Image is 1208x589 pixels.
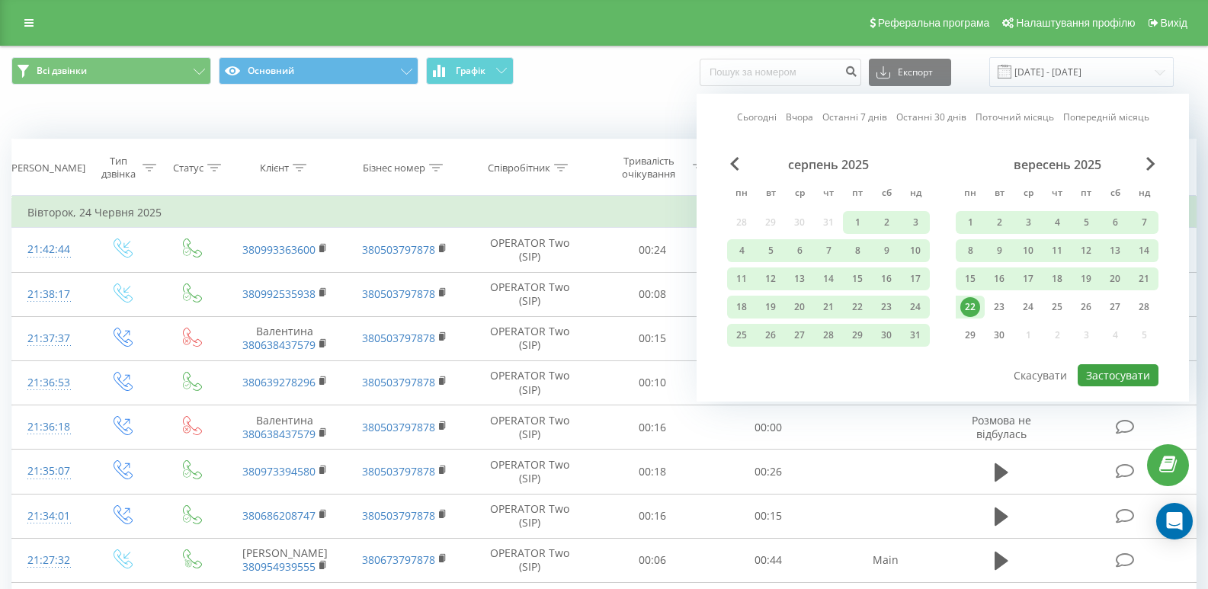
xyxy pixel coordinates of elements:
[27,412,71,442] div: 21:36:18
[1134,241,1154,261] div: 14
[1105,297,1125,317] div: 27
[761,241,780,261] div: 5
[730,157,739,171] span: Previous Month
[756,267,785,290] div: вт 12 серп 2025 р.
[1129,211,1158,234] div: нд 7 вер 2025 р.
[732,269,751,289] div: 11
[362,552,435,567] a: 380673797878
[594,316,710,360] td: 00:15
[848,297,867,317] div: 22
[608,155,689,181] div: Тривалість очікування
[960,325,980,345] div: 29
[876,269,896,289] div: 16
[1133,183,1155,206] abbr: неділя
[594,405,710,450] td: 00:16
[1014,211,1043,234] div: ср 3 вер 2025 р.
[242,464,316,479] a: 380973394580
[1101,296,1129,319] div: сб 27 вер 2025 р.
[1161,17,1187,29] span: Вихід
[756,324,785,347] div: вт 26 серп 2025 р.
[737,110,777,124] a: Сьогодні
[989,241,1009,261] div: 9
[225,405,345,450] td: Валентина
[1076,241,1096,261] div: 12
[219,57,418,85] button: Основний
[1014,296,1043,319] div: ср 24 вер 2025 р.
[843,211,872,234] div: пт 1 серп 2025 р.
[901,211,930,234] div: нд 3 серп 2025 р.
[1072,267,1101,290] div: пт 19 вер 2025 р.
[1134,269,1154,289] div: 21
[727,267,756,290] div: пн 11 серп 2025 р.
[1043,239,1072,262] div: чт 11 вер 2025 р.
[465,360,594,405] td: OPERATOR Two (SIP)
[1146,157,1155,171] span: Next Month
[426,57,514,85] button: Графік
[1156,503,1193,539] div: Open Intercom Messenger
[960,269,980,289] div: 15
[814,296,843,319] div: чт 21 серп 2025 р.
[1078,364,1158,386] button: Застосувати
[730,183,753,206] abbr: понеділок
[242,508,316,523] a: 380686208747
[1134,213,1154,232] div: 7
[1101,211,1129,234] div: сб 6 вер 2025 р.
[732,297,751,317] div: 18
[456,66,485,76] span: Графік
[956,211,985,234] div: пн 1 вер 2025 р.
[594,272,710,316] td: 00:08
[817,183,840,206] abbr: четвер
[790,241,809,261] div: 6
[905,269,925,289] div: 17
[785,267,814,290] div: ср 13 серп 2025 р.
[1046,183,1069,206] abbr: четвер
[465,405,594,450] td: OPERATOR Two (SIP)
[594,360,710,405] td: 00:10
[1047,269,1067,289] div: 18
[732,241,751,261] div: 4
[985,324,1014,347] div: вт 30 вер 2025 р.
[814,324,843,347] div: чт 28 серп 2025 р.
[905,241,925,261] div: 10
[362,420,435,434] a: 380503797878
[759,183,782,206] abbr: вівторок
[242,427,316,441] a: 380638437579
[785,296,814,319] div: ср 20 серп 2025 р.
[1014,239,1043,262] div: ср 10 вер 2025 р.
[1016,17,1135,29] span: Налаштування профілю
[1105,269,1125,289] div: 20
[1076,269,1096,289] div: 19
[985,296,1014,319] div: вт 23 вер 2025 р.
[99,155,138,181] div: Тип дзвінка
[727,324,756,347] div: пн 25 серп 2025 р.
[173,162,203,174] div: Статус
[872,296,901,319] div: сб 23 серп 2025 р.
[761,269,780,289] div: 12
[225,316,345,360] td: Валентина
[786,110,813,124] a: Вчора
[878,17,990,29] span: Реферальна програма
[27,501,71,531] div: 21:34:01
[976,110,1054,124] a: Поточний місяць
[465,538,594,582] td: OPERATOR Two (SIP)
[848,213,867,232] div: 1
[1129,296,1158,319] div: нд 28 вер 2025 р.
[1018,213,1038,232] div: 3
[362,331,435,345] a: 380503797878
[848,325,867,345] div: 29
[1018,269,1038,289] div: 17
[904,183,927,206] abbr: неділя
[785,324,814,347] div: ср 27 серп 2025 р.
[846,183,869,206] abbr: п’ятниця
[242,286,316,301] a: 380992535938
[1014,267,1043,290] div: ср 17 вер 2025 р.
[819,269,838,289] div: 14
[594,494,710,538] td: 00:16
[872,211,901,234] div: сб 2 серп 2025 р.
[985,267,1014,290] div: вт 16 вер 2025 р.
[727,157,930,172] div: серпень 2025
[37,65,87,77] span: Всі дзвінки
[960,297,980,317] div: 22
[989,269,1009,289] div: 16
[901,239,930,262] div: нд 10 серп 2025 р.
